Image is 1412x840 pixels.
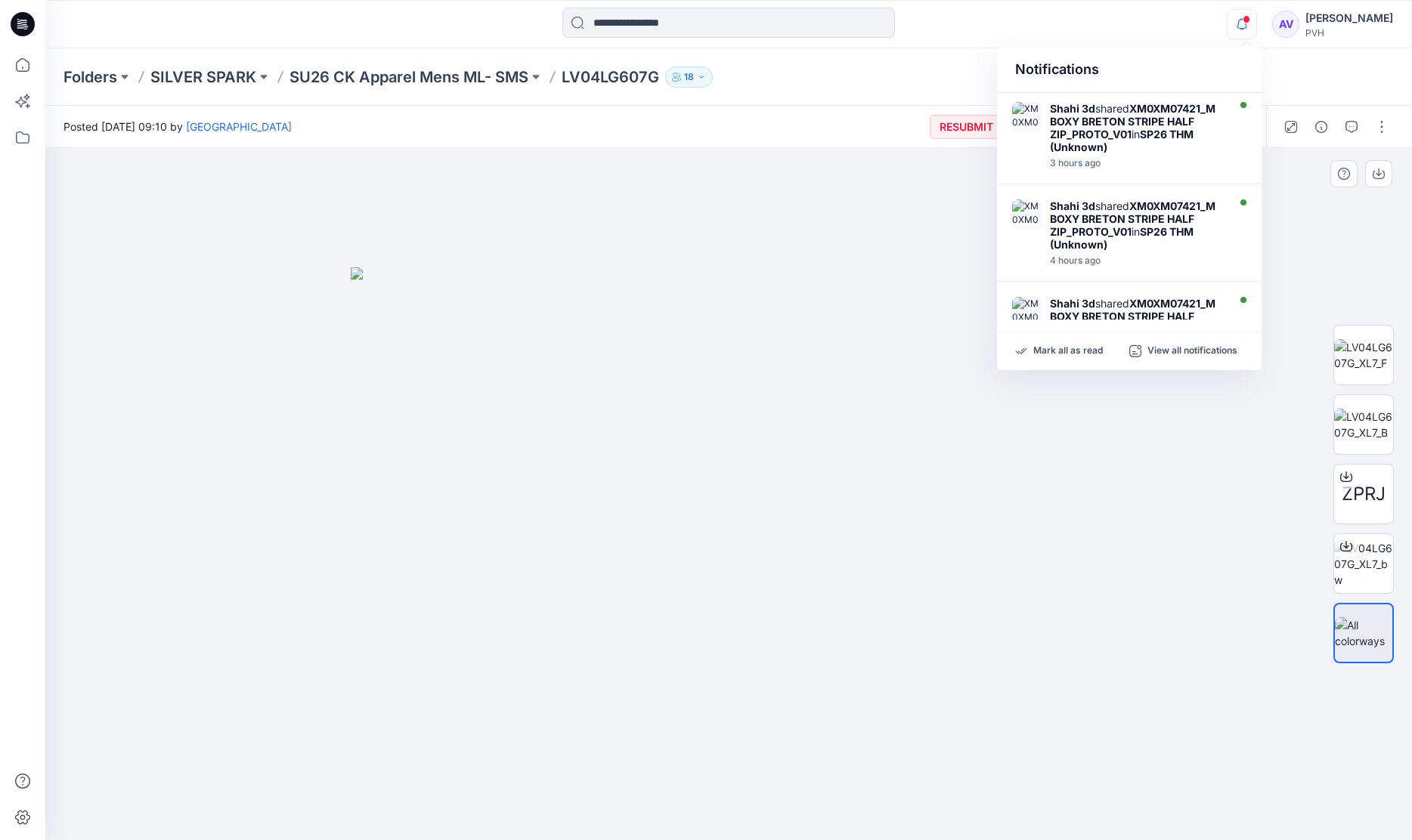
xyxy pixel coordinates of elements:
[1012,102,1042,132] img: XM0XM07421_M BOXY BRETON STRIPE HALF ZIP_PROTO_V01
[1050,102,1215,141] strong: XM0XM07421_M BOXY BRETON STRIPE HALF ZIP_PROTO_V01
[1050,297,1215,335] strong: XM0XM07421_M BOXY BRETON STRIPE HALF ZIP_PROTO_V01
[1033,344,1103,358] p: Mark all as read
[290,66,528,88] a: SU26 CK Apparel Mens ML- SMS
[150,66,256,88] a: SILVER SPARK
[1050,102,1095,115] strong: Shahi 3d
[1012,199,1042,230] img: XM0XM07421_M BOXY BRETON STRIPE HALF ZIP_PROTO_V01
[1050,297,1095,310] strong: Shahi 3d
[665,66,713,88] button: 18
[997,47,1262,93] div: Notifications
[1309,115,1333,139] button: Details
[1334,339,1393,371] img: LV04LG607G_XL7_F
[562,66,659,88] p: LV04LG607G
[186,120,292,133] a: [GEOGRAPHIC_DATA]
[684,69,694,85] p: 18
[1050,199,1095,212] strong: Shahi 3d
[1050,225,1194,251] strong: SP26 THM (Unknown)
[1342,480,1386,508] span: ZPRJ
[1334,540,1393,588] img: LV04LG607G_XL7_bw
[351,267,1107,840] img: eyJhbGciOiJIUzI1NiIsImtpZCI6IjAiLCJzbHQiOiJzZXMiLCJ0eXAiOiJKV1QifQ.eyJkYXRhIjp7InR5cGUiOiJzdG9yYW...
[63,119,292,134] span: Posted [DATE] 09:10 by
[1012,297,1042,327] img: XM0XM07421_M BOXY BRETON STRIPE HALF ZIP_PROTO_V01
[1334,409,1393,440] img: LV04LG607G_XL7_B
[63,66,117,88] a: Folders
[1050,199,1215,238] strong: XM0XM07421_M BOXY BRETON STRIPE HALF ZIP_PROTO_V01
[1050,128,1194,153] strong: SP26 THM (Unknown)
[1305,9,1393,27] div: [PERSON_NAME]
[1050,199,1224,251] div: shared in
[1050,102,1224,153] div: shared in
[1050,158,1224,168] div: Friday, August 29, 2025 06:09
[1335,617,1392,649] img: All colorways
[1305,27,1393,39] div: PVH
[1147,344,1237,358] p: View all notifications
[1050,297,1224,348] div: shared in
[1050,255,1224,266] div: Friday, August 29, 2025 05:03
[1272,11,1299,38] div: AV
